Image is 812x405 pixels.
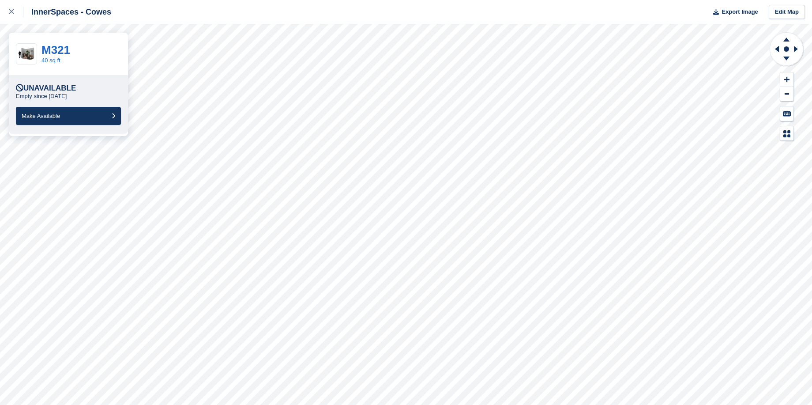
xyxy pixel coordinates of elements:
[41,43,70,57] a: M321
[780,126,793,141] button: Map Legend
[780,106,793,121] button: Keyboard Shortcuts
[16,107,121,125] button: Make Available
[23,7,111,17] div: InnerSpaces - Cowes
[769,5,805,19] a: Edit Map
[22,113,60,119] span: Make Available
[780,87,793,102] button: Zoom Out
[780,72,793,87] button: Zoom In
[41,57,60,64] a: 40 sq ft
[708,5,758,19] button: Export Image
[16,46,37,62] img: 40-sqft-unit.jpg
[16,84,76,93] div: Unavailable
[722,8,758,16] span: Export Image
[16,93,67,100] p: Empty since [DATE]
